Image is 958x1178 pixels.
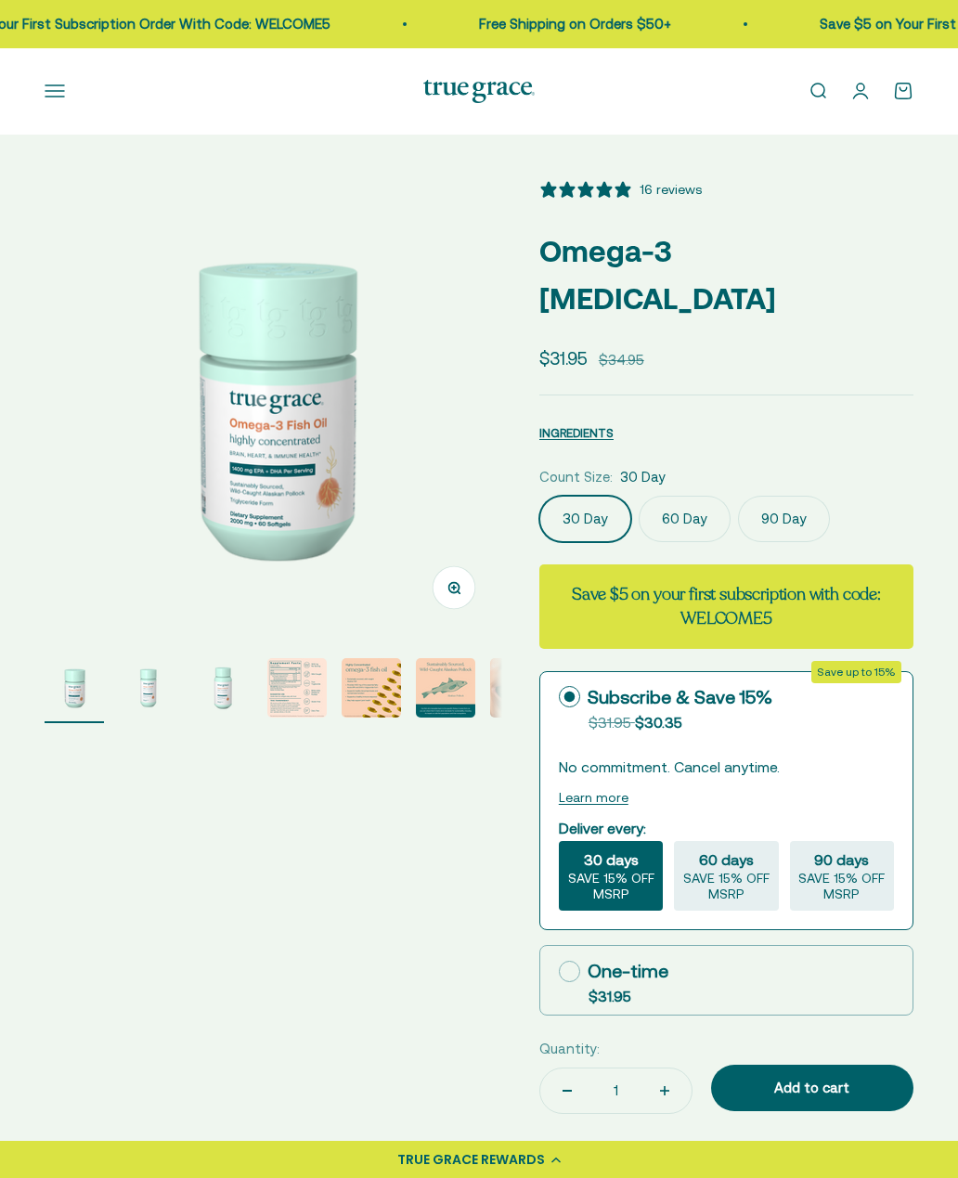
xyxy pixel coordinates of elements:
[119,658,178,718] img: Omega-3 Fish Oil
[540,1068,594,1113] button: Decrease quantity
[45,658,104,718] img: Omega-3 Fish Oil for Brain, Heart, and Immune Health* Sustainably sourced, wild-caught Alaskan fi...
[539,426,614,440] span: INGREDIENTS
[748,1077,876,1099] div: Add to cart
[473,16,665,32] a: Free Shipping on Orders $50+
[45,179,502,637] img: Omega-3 Fish Oil for Brain, Heart, and Immune Health* Sustainably sourced, wild-caught Alaskan fi...
[119,658,178,723] button: Go to item 2
[620,466,666,488] span: 30 Day
[539,1038,600,1060] label: Quantity:
[572,583,881,628] strong: Save $5 on your first subscription with code: WELCOME5
[193,658,252,723] button: Go to item 3
[640,179,702,200] div: 16 reviews
[397,1150,545,1170] div: TRUE GRACE REWARDS
[539,227,913,322] p: Omega-3 [MEDICAL_DATA]
[193,658,252,718] img: Omega-3 Fish Oil
[539,179,702,200] button: 5 stars, 16 ratings
[342,658,401,718] img: - Sustainably sourced, wild-caught Alaskan fish - Provides 1400 mg of the essential fatty Acids E...
[599,349,644,371] compare-at-price: $34.95
[267,658,327,723] button: Go to item 4
[539,466,613,488] legend: Count Size:
[45,658,104,723] button: Go to item 1
[416,658,475,723] button: Go to item 6
[539,421,614,444] button: INGREDIENTS
[342,658,401,723] button: Go to item 5
[416,658,475,718] img: Our fish oil is traceable back to the specific fishery it came form, so you can check that it mee...
[267,658,327,718] img: We source our fish oil from Alaskan Pollock that have been freshly caught for human consumption i...
[638,1068,692,1113] button: Increase quantity
[711,1065,913,1111] button: Add to cart
[490,658,550,718] img: Alaskan Pollock live a short life and do not bio-accumulate heavy metals and toxins the way older...
[539,344,588,372] sale-price: $31.95
[490,658,550,723] button: Go to item 7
